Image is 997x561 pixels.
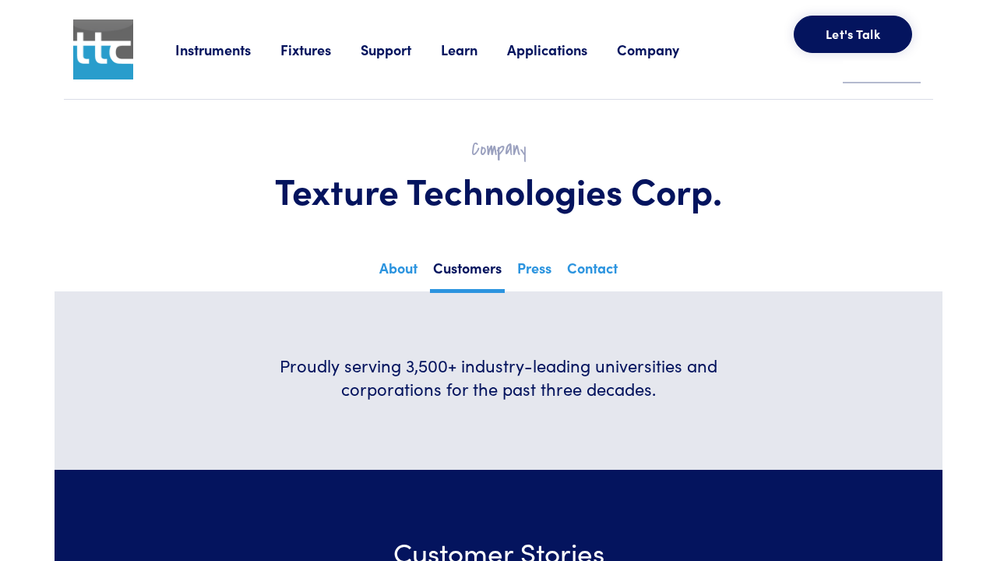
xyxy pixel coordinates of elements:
[280,40,361,59] a: Fixtures
[794,16,912,53] button: Let's Talk
[507,40,617,59] a: Applications
[514,255,555,289] a: Press
[441,40,507,59] a: Learn
[376,255,421,289] a: About
[101,168,896,213] h1: Texture Technologies Corp.
[175,40,280,59] a: Instruments
[361,40,441,59] a: Support
[564,255,621,289] a: Contact
[73,19,133,79] img: ttc_logo_1x1_v1.0.png
[430,255,505,293] a: Customers
[237,354,760,402] h6: Proudly serving 3,500+ industry-leading universities and corporations for the past three decades.
[101,137,896,161] h2: Company
[617,40,709,59] a: Company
